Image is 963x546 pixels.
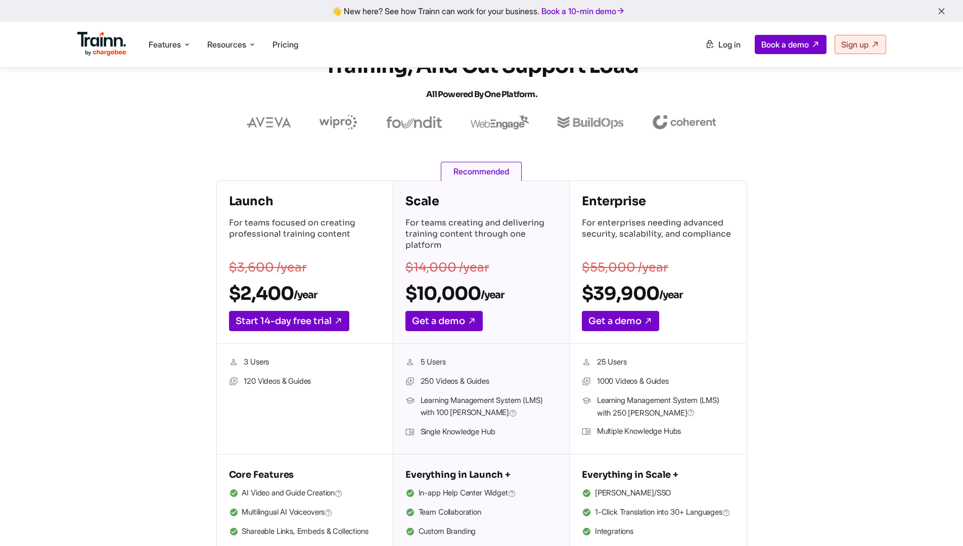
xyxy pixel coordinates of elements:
span: Sign up [841,39,868,50]
sub: /year [481,289,504,301]
img: wipro logo [319,115,357,130]
span: Recommended [441,162,522,181]
img: foundit logo [386,116,442,128]
h5: Everything in Launch + [405,467,557,483]
a: Start 14-day free trial [229,311,349,331]
h1: Accelerate Onboarding, Scale Training, and Cut Support Load [300,30,664,107]
a: Get a demo [582,311,659,331]
span: Book a demo [761,39,809,50]
img: Trainn Logo [77,32,127,56]
li: 3 Users [229,356,381,369]
li: Shareable Links, Embeds & Collections [229,525,381,538]
a: Sign up [835,35,886,54]
img: webengage logo [471,115,529,129]
span: In-app Help Center Widget [419,487,516,500]
span: 1-Click Translation into 30+ Languages [595,506,730,519]
s: $55,000 /year [582,260,668,275]
span: All Powered by One Platform. [426,89,537,100]
a: Book a demo [755,35,827,54]
h2: $2,400 [229,282,381,305]
span: Multilingual AI Voiceovers [242,506,333,519]
s: $14,000 /year [405,260,489,275]
h2: $39,900 [582,282,734,305]
h2: $10,000 [405,282,557,305]
span: Resources [207,39,246,50]
li: 250 Videos & Guides [405,375,557,388]
span: Log in [718,39,741,50]
a: Book a 10-min demo [539,4,627,18]
li: 120 Videos & Guides [229,375,381,388]
sub: /year [294,289,317,301]
h4: Enterprise [582,193,734,209]
li: Multiple Knowledge Hubs [582,425,734,438]
span: Learning Management System (LMS) with 100 [PERSON_NAME] [421,394,557,420]
p: For enterprises needing advanced security, scalability, and compliance [582,217,734,253]
img: coherent logo [652,115,716,129]
a: Get a demo [405,311,483,331]
h5: Core Features [229,467,381,483]
li: Single Knowledge Hub [405,426,557,439]
li: 5 Users [405,356,557,369]
li: Team Collaboration [405,506,557,519]
img: aveva logo [247,117,291,127]
p: For teams focused on creating professional training content [229,217,381,253]
h5: Everything in Scale + [582,467,734,483]
div: 👋 New here? See how Trainn can work for your business. [6,6,957,16]
li: Integrations [582,525,734,538]
iframe: Chat Widget [912,497,963,546]
li: 25 Users [582,356,734,369]
li: [PERSON_NAME]/SSO [582,487,734,500]
span: Learning Management System (LMS) with 250 [PERSON_NAME] [597,394,734,419]
sub: /year [659,289,682,301]
s: $3,600 /year [229,260,307,275]
li: Custom Branding [405,525,557,538]
a: Log in [699,35,747,54]
li: 1000 Videos & Guides [582,375,734,388]
span: Features [149,39,181,50]
a: Pricing [272,39,298,50]
img: buildops logo [558,116,624,129]
span: AI Video and Guide Creation [242,487,343,500]
p: For teams creating and delivering training content through one platform [405,217,557,253]
h4: Launch [229,193,381,209]
h4: Scale [405,193,557,209]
